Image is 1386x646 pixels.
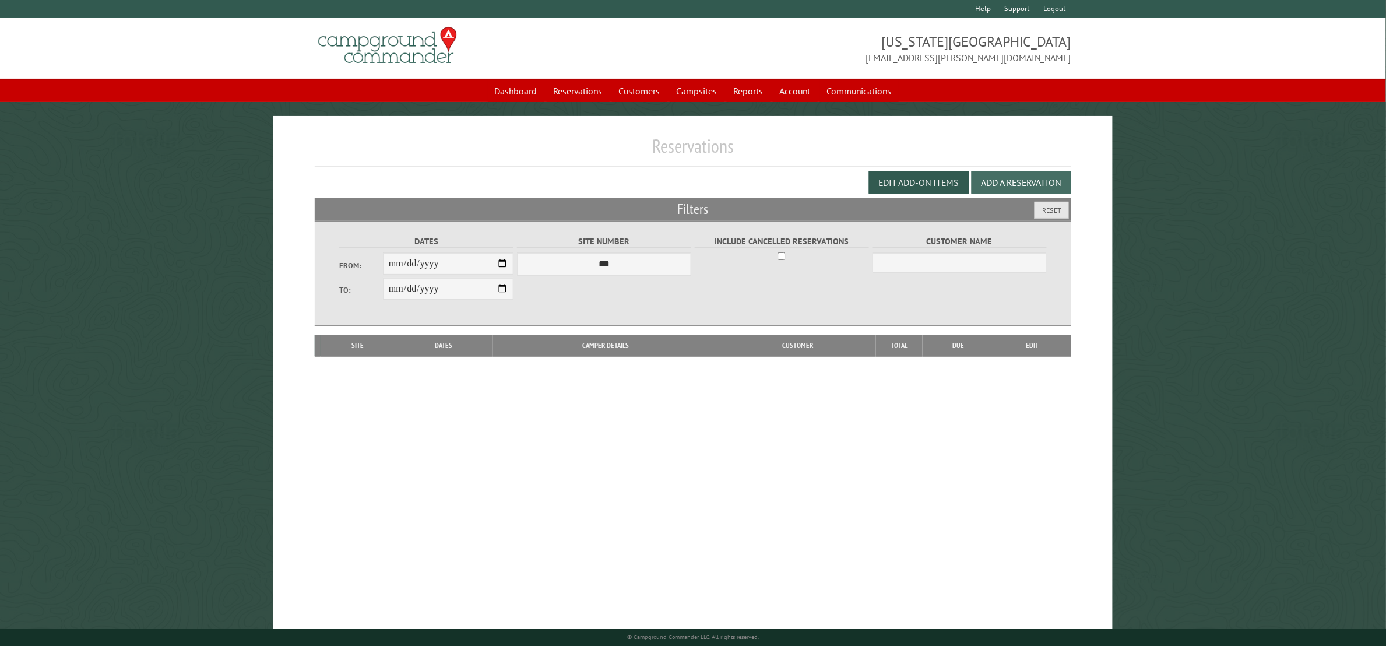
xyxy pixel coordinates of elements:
th: Edit [994,335,1071,356]
h2: Filters [315,198,1071,220]
label: Dates [339,235,513,248]
a: Communications [820,80,899,102]
h1: Reservations [315,135,1071,167]
th: Site [321,335,395,356]
label: To: [339,285,383,296]
button: Add a Reservation [972,171,1071,194]
a: Dashboard [488,80,544,102]
a: Account [773,80,818,102]
a: Customers [612,80,667,102]
th: Camper Details [493,335,719,356]
label: Site Number [517,235,691,248]
th: Dates [395,335,493,356]
th: Total [876,335,923,356]
a: Reservations [547,80,610,102]
a: Reports [727,80,771,102]
label: From: [339,260,383,271]
span: [US_STATE][GEOGRAPHIC_DATA] [EMAIL_ADDRESS][PERSON_NAME][DOMAIN_NAME] [693,32,1071,65]
th: Customer [719,335,876,356]
a: Campsites [670,80,724,102]
button: Edit Add-on Items [869,171,969,194]
label: Customer Name [873,235,1047,248]
img: Campground Commander [315,23,460,68]
th: Due [923,335,994,356]
label: Include Cancelled Reservations [695,235,869,248]
button: Reset [1035,202,1069,219]
small: © Campground Commander LLC. All rights reserved. [627,633,759,641]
